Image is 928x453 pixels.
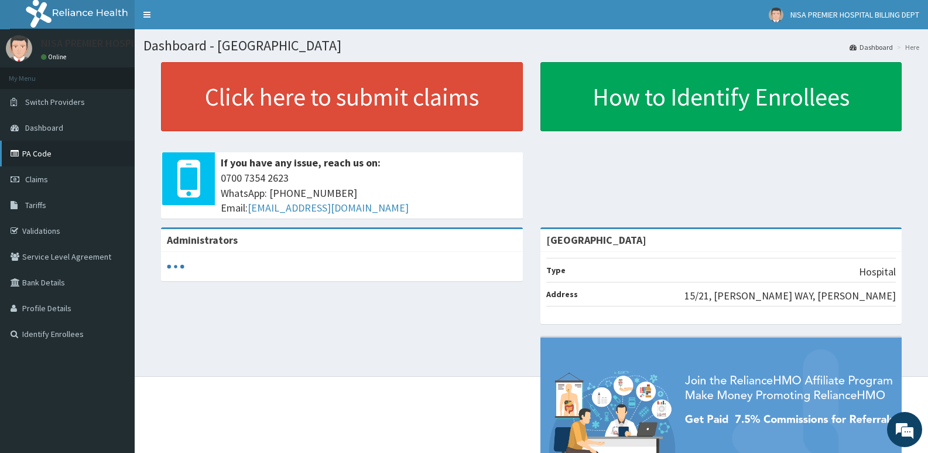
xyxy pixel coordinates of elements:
[6,35,32,62] img: User Image
[161,62,523,131] a: Click here to submit claims
[546,289,578,299] b: Address
[143,38,919,53] h1: Dashboard - [GEOGRAPHIC_DATA]
[546,265,566,275] b: Type
[546,233,646,247] strong: [GEOGRAPHIC_DATA]
[25,200,46,210] span: Tariffs
[221,171,517,216] span: 0700 7354 2623 WhatsApp: [PHONE_NUMBER] Email:
[684,288,896,304] p: 15/21, [PERSON_NAME] WAY, [PERSON_NAME]
[850,42,893,52] a: Dashboard
[248,201,409,214] a: [EMAIL_ADDRESS][DOMAIN_NAME]
[790,9,919,20] span: NISA PREMIER HOSPITAL BILLING DEPT
[25,174,48,185] span: Claims
[25,122,63,133] span: Dashboard
[221,156,381,169] b: If you have any issue, reach us on:
[859,264,896,280] p: Hospital
[769,8,783,22] img: User Image
[894,42,919,52] li: Here
[41,38,216,49] p: NISA PREMIER HOSPITAL BILLING DEPT
[540,62,902,131] a: How to Identify Enrollees
[41,53,69,61] a: Online
[25,97,85,107] span: Switch Providers
[167,233,238,247] b: Administrators
[167,258,184,275] svg: audio-loading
